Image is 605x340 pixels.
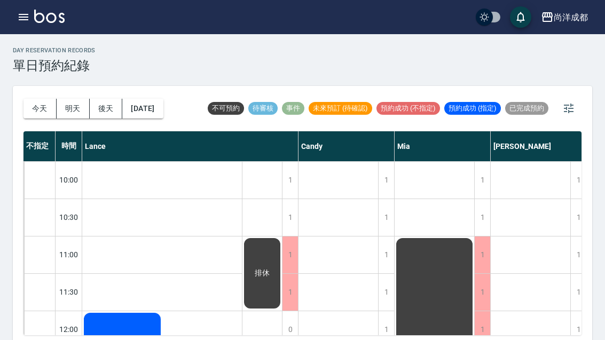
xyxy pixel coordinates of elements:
[23,99,57,118] button: 今天
[122,99,163,118] button: [DATE]
[570,162,586,199] div: 1
[56,199,82,236] div: 10:30
[23,131,56,161] div: 不指定
[537,6,592,28] button: 尚洋成都
[444,104,501,113] span: 預約成功 (指定)
[282,274,298,311] div: 1
[505,104,548,113] span: 已完成預約
[282,104,304,113] span: 事件
[282,236,298,273] div: 1
[13,58,96,73] h3: 單日預約紀錄
[34,10,65,23] img: Logo
[253,268,272,278] span: 排休
[90,99,123,118] button: 後天
[570,274,586,311] div: 1
[395,131,491,161] div: Mia
[282,199,298,236] div: 1
[56,161,82,199] div: 10:00
[570,236,586,273] div: 1
[474,199,490,236] div: 1
[570,199,586,236] div: 1
[309,104,372,113] span: 未來預訂 (待確認)
[298,131,395,161] div: Candy
[554,11,588,24] div: 尚洋成都
[378,274,394,311] div: 1
[474,162,490,199] div: 1
[510,6,531,28] button: save
[474,274,490,311] div: 1
[378,199,394,236] div: 1
[82,131,298,161] div: Lance
[56,236,82,273] div: 11:00
[57,99,90,118] button: 明天
[376,104,440,113] span: 預約成功 (不指定)
[56,131,82,161] div: 時間
[378,162,394,199] div: 1
[248,104,278,113] span: 待審核
[474,236,490,273] div: 1
[491,131,587,161] div: [PERSON_NAME]
[378,236,394,273] div: 1
[13,47,96,54] h2: day Reservation records
[208,104,244,113] span: 不可預約
[282,162,298,199] div: 1
[56,273,82,311] div: 11:30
